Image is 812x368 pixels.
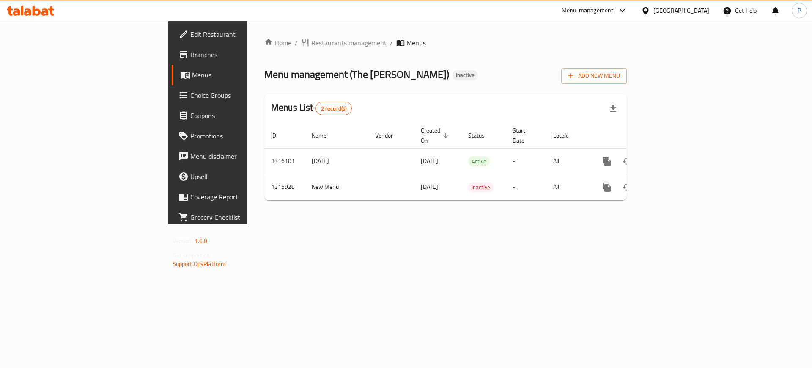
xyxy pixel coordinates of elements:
span: Status [468,130,496,141]
span: Coupons [190,111,297,121]
th: Actions [590,123,685,149]
span: Menu disclaimer [190,151,297,161]
span: Upsell [190,172,297,182]
span: 1.0.0 [195,235,208,246]
a: Coverage Report [172,187,304,207]
button: Change Status [617,177,637,197]
a: Menu disclaimer [172,146,304,166]
div: Export file [603,98,623,119]
span: Menus [192,70,297,80]
button: more [597,177,617,197]
td: - [506,174,546,200]
span: Branches [190,50,297,60]
span: P [798,6,801,15]
span: Start Date [513,125,536,146]
span: Active [468,157,490,166]
span: 2 record(s) [316,105,352,113]
button: more [597,151,617,172]
span: [DATE] [421,181,438,192]
button: Add New Menu [561,68,627,84]
span: Locale [553,130,580,141]
span: Version: [173,235,193,246]
span: Created On [421,125,451,146]
div: Active [468,156,490,166]
table: enhanced table [264,123,685,200]
td: New Menu [305,174,368,200]
td: [DATE] [305,148,368,174]
div: Inactive [453,70,478,80]
li: / [390,38,393,48]
span: Choice Groups [190,90,297,100]
span: ID [271,130,287,141]
span: Inactive [453,72,478,79]
div: Menu-management [562,6,614,16]
a: Promotions [172,126,304,146]
a: Choice Groups [172,85,304,105]
span: Coverage Report [190,192,297,202]
button: Change Status [617,151,637,172]
td: - [506,148,546,174]
span: Inactive [468,183,494,192]
a: Restaurants management [301,38,387,48]
a: Branches [172,44,304,65]
h2: Menus List [271,101,352,115]
span: Edit Restaurant [190,29,297,39]
div: Total records count [315,102,352,115]
span: Get support on: [173,250,211,261]
nav: breadcrumb [264,38,627,48]
td: All [546,148,590,174]
a: Grocery Checklist [172,207,304,227]
span: Add New Menu [568,71,620,81]
span: Promotions [190,131,297,141]
span: [DATE] [421,155,438,166]
a: Support.OpsPlatform [173,258,226,269]
a: Coupons [172,105,304,126]
a: Menus [172,65,304,85]
div: [GEOGRAPHIC_DATA] [653,6,709,15]
span: Grocery Checklist [190,212,297,222]
td: All [546,174,590,200]
span: Menu management ( The [PERSON_NAME] ) [264,65,449,84]
span: Restaurants management [311,38,387,48]
a: Upsell [172,166,304,187]
span: Menus [406,38,426,48]
span: Vendor [375,130,404,141]
a: Edit Restaurant [172,24,304,44]
span: Name [312,130,337,141]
